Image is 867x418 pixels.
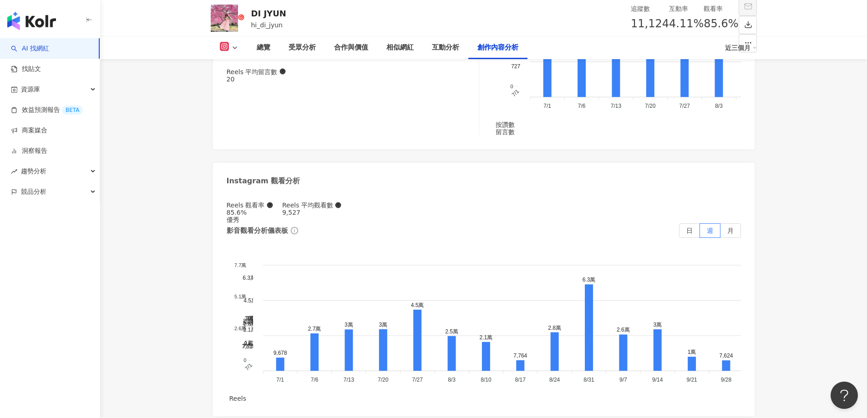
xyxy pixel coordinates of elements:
tspan: 8/17 [515,377,526,383]
tspan: 7/20 [645,103,656,109]
div: Reels [229,395,247,402]
span: 資源庫 [21,79,40,100]
div: Reels 平均留言數 [227,68,302,76]
div: 觀看率 [704,4,738,14]
tspan: 8/31 [583,377,594,383]
div: 互動率 [669,4,704,14]
a: 效益預測報告BETA [11,106,83,115]
div: 85.6% [227,209,273,216]
tspan: 9/14 [652,377,663,383]
div: Reels 平均觀看數 [282,201,341,209]
tspan: 7/6 [310,377,318,383]
tspan: 8/3 [715,103,723,109]
div: 留言數 [496,128,515,136]
div: 受眾分析 [289,42,316,53]
img: KOL Avatar [211,5,238,32]
tspan: 7/1 [511,88,521,98]
span: 11,124 [631,17,669,30]
tspan: 7/1 [243,362,254,372]
div: 追蹤數 [631,4,669,14]
a: 洞察報告 [11,146,47,156]
div: 近三個月 [725,40,757,55]
iframe: Help Scout Beacon - Open [831,382,858,409]
span: 4.11% [669,15,704,33]
tspan: 9/21 [686,377,697,383]
div: 總覽 [257,42,270,53]
a: 找貼文 [11,65,41,74]
tspan: 9/28 [720,377,731,383]
span: hi_di_jyun [251,21,283,29]
tspan: 7/1 [543,103,551,109]
tspan: 9/7 [619,377,627,383]
div: 創作內容分析 [477,42,518,53]
div: 相似網紅 [386,42,414,53]
div: Instagram 觀看分析 [227,176,300,186]
tspan: 0 [510,84,513,89]
tspan: 8/10 [481,377,492,383]
span: 85.6% [704,15,738,33]
span: 週 [707,227,713,234]
span: rise [11,168,17,175]
tspan: 7/13 [343,377,354,383]
div: 優秀 [227,216,273,223]
tspan: 0 [243,358,246,363]
a: 商案媒合 [11,126,47,135]
a: searchAI 找網紅 [11,44,49,53]
div: Reels 觀看率 [227,201,273,209]
div: 9,527 [282,209,341,216]
tspan: 7/27 [412,377,423,383]
div: 互動分析 [432,42,459,53]
div: DI JYUN [251,8,286,19]
img: logo [7,12,56,30]
tspan: 7.7萬 [234,262,246,268]
div: 影音觀看分析儀表板 [227,226,288,236]
tspan: 8/3 [448,377,456,383]
tspan: 5.1萬 [234,294,246,300]
span: 月 [727,227,734,234]
span: 競品分析 [21,181,46,202]
tspan: 7/1 [276,377,284,383]
tspan: 7/6 [578,103,586,109]
tspan: 7/13 [611,103,622,109]
div: 合作與價值 [334,42,368,53]
div: 20 [227,76,302,83]
span: 日 [686,227,693,234]
tspan: 8/24 [549,377,560,383]
span: info-circle [289,226,299,236]
tspan: 7/20 [378,377,389,383]
span: 趨勢分析 [21,161,46,181]
tspan: 2.6萬 [234,326,246,332]
tspan: 7/27 [679,103,690,109]
div: 按讚數 [496,121,515,128]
